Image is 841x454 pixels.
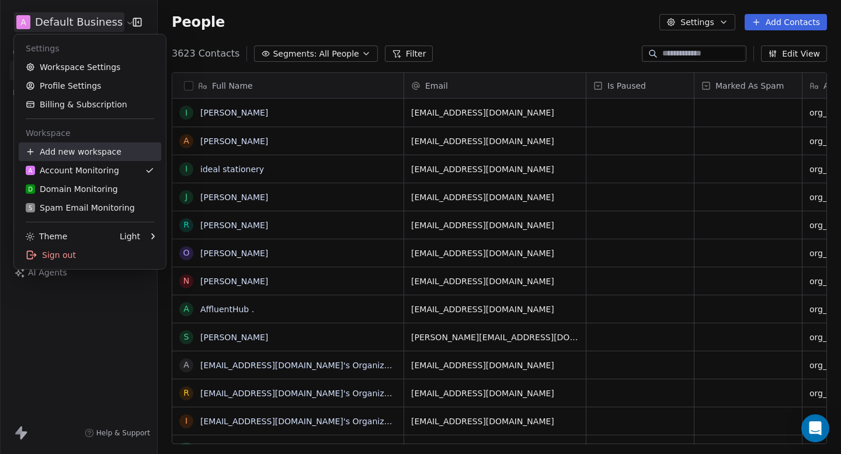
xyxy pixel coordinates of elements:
[29,204,32,212] span: S
[19,39,161,58] div: Settings
[28,185,33,194] span: D
[19,76,161,95] a: Profile Settings
[26,165,119,176] div: Account Monitoring
[19,58,161,76] a: Workspace Settings
[29,166,33,175] span: A
[120,231,140,242] div: Light
[19,142,161,161] div: Add new workspace
[26,183,118,195] div: Domain Monitoring
[19,124,161,142] div: Workspace
[19,246,161,264] div: Sign out
[26,231,67,242] div: Theme
[19,95,161,114] a: Billing & Subscription
[26,202,135,214] div: Spam Email Monitoring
